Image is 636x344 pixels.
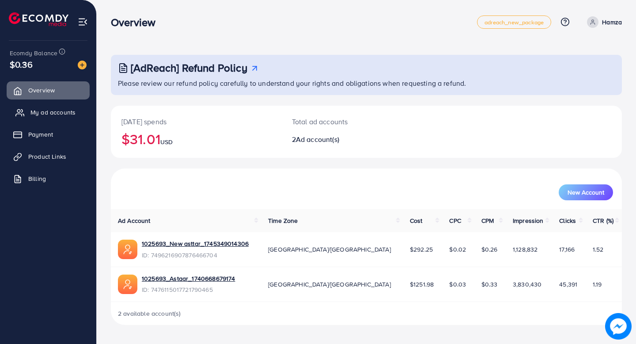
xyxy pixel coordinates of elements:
[142,239,249,248] a: 1025693_New asttar_1745349014306
[28,174,46,183] span: Billing
[10,49,57,57] span: Ecomdy Balance
[602,17,622,27] p: Hamza
[513,280,541,289] span: 3,830,430
[481,280,498,289] span: $0.33
[118,275,137,294] img: ic-ads-acc.e4c84228.svg
[7,148,90,165] a: Product Links
[292,135,398,144] h2: 2
[9,12,68,26] img: logo
[121,116,271,127] p: [DATE] spends
[131,61,247,74] h3: [AdReach] Refund Policy
[410,245,433,254] span: $292.25
[559,245,575,254] span: 17,166
[449,216,461,225] span: CPC
[118,309,181,318] span: 2 available account(s)
[449,245,466,254] span: $0.02
[605,313,632,340] img: image
[7,126,90,143] a: Payment
[568,189,604,195] span: New Account
[160,138,173,146] span: USD
[30,108,76,117] span: My ad accounts
[118,78,617,88] p: Please review our refund policy carefully to understand your rights and obligations when requesti...
[142,251,249,260] span: ID: 7496216907876466704
[118,216,151,225] span: Ad Account
[559,184,613,200] button: New Account
[28,152,66,161] span: Product Links
[118,240,137,259] img: ic-ads-acc.e4c84228.svg
[268,216,298,225] span: Time Zone
[292,116,398,127] p: Total ad accounts
[142,285,235,294] span: ID: 7476115017721790465
[410,280,434,289] span: $1251.98
[449,280,466,289] span: $0.03
[121,130,271,147] h2: $31.01
[593,245,604,254] span: 1.52
[268,245,391,254] span: [GEOGRAPHIC_DATA]/[GEOGRAPHIC_DATA]
[111,16,163,29] h3: Overview
[7,81,90,99] a: Overview
[593,280,602,289] span: 1.19
[7,170,90,187] a: Billing
[481,245,498,254] span: $0.26
[78,17,88,27] img: menu
[28,130,53,139] span: Payment
[410,216,423,225] span: Cost
[481,216,494,225] span: CPM
[7,103,90,121] a: My ad accounts
[513,245,538,254] span: 1,128,832
[142,274,235,283] a: 1025693_Astaar_1740668679174
[268,280,391,289] span: [GEOGRAPHIC_DATA]/[GEOGRAPHIC_DATA]
[296,134,339,144] span: Ad account(s)
[513,216,544,225] span: Impression
[10,58,33,71] span: $0.36
[559,216,576,225] span: Clicks
[485,19,544,25] span: adreach_new_package
[559,280,577,289] span: 45,391
[593,216,613,225] span: CTR (%)
[28,86,55,95] span: Overview
[583,16,622,28] a: Hamza
[78,61,87,69] img: image
[477,15,551,29] a: adreach_new_package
